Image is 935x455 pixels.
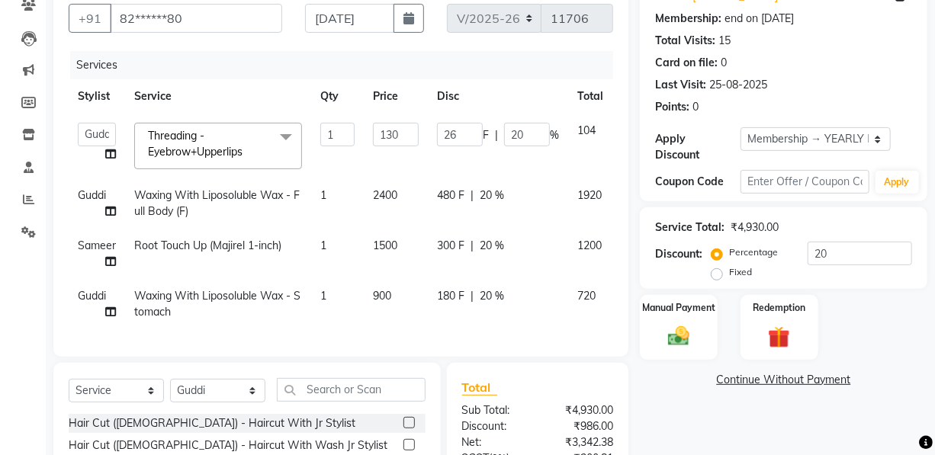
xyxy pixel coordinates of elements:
[480,187,504,203] span: 20 %
[320,239,326,252] span: 1
[577,123,596,137] span: 104
[78,188,106,202] span: Guddi
[480,238,504,254] span: 20 %
[78,289,106,303] span: Guddi
[277,378,426,402] input: Search or Scan
[655,33,715,49] div: Total Visits:
[373,239,397,252] span: 1500
[655,55,718,71] div: Card on file:
[876,171,919,194] button: Apply
[471,288,474,304] span: |
[134,289,300,319] span: Waxing With Liposoluble Wax - Stomach
[538,418,625,434] div: ₹986.00
[655,219,725,236] div: Service Total:
[134,188,300,218] span: Waxing With Liposoluble Wax - Full Body (F)
[320,289,326,303] span: 1
[437,238,464,254] span: 300 F
[70,51,625,79] div: Services
[480,288,504,304] span: 20 %
[721,55,727,71] div: 0
[451,418,538,434] div: Discount:
[577,188,602,202] span: 1920
[311,79,364,114] th: Qty
[437,288,464,304] span: 180 F
[69,415,355,431] div: Hair Cut ([DEMOGRAPHIC_DATA]) - Haircut With Jr Stylist
[451,434,538,450] div: Net:
[753,301,805,315] label: Redemption
[655,11,721,27] div: Membership:
[538,402,625,418] div: ₹4,930.00
[568,79,612,114] th: Total
[471,238,474,254] span: |
[655,131,741,163] div: Apply Discount
[550,127,559,143] span: %
[69,4,111,33] button: +91
[577,289,596,303] span: 720
[729,245,778,259] label: Percentage
[69,437,387,453] div: Hair Cut ([DEMOGRAPHIC_DATA]) - Haircut With Wash Jr Stylist
[110,4,282,33] input: Search by Name/Mobile/Email/Code
[729,265,752,279] label: Fixed
[243,145,249,159] a: x
[483,127,489,143] span: F
[655,174,741,190] div: Coupon Code
[612,79,663,114] th: Action
[373,188,397,202] span: 2400
[373,289,391,303] span: 900
[320,188,326,202] span: 1
[538,434,625,450] div: ₹3,342.38
[364,79,428,114] th: Price
[741,170,869,194] input: Enter Offer / Coupon Code
[78,239,116,252] span: Sameer
[655,77,706,93] div: Last Visit:
[661,324,696,349] img: _cash.svg
[134,239,281,252] span: Root Touch Up (Majirel 1-inch)
[451,402,538,418] div: Sub Total:
[462,380,497,396] span: Total
[125,79,311,114] th: Service
[642,301,715,315] label: Manual Payment
[471,187,474,203] span: |
[437,187,464,203] span: 480 F
[655,99,689,115] div: Points:
[69,79,125,114] th: Stylist
[577,239,602,252] span: 1200
[731,219,779,236] div: ₹4,930.00
[655,246,702,262] div: Discount:
[643,372,924,388] a: Continue Without Payment
[495,127,498,143] span: |
[709,77,767,93] div: 25-08-2025
[428,79,568,114] th: Disc
[148,129,243,159] span: Threading - Eyebrow+Upperlips
[692,99,699,115] div: 0
[725,11,794,27] div: end on [DATE]
[718,33,731,49] div: 15
[761,324,796,351] img: _gift.svg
